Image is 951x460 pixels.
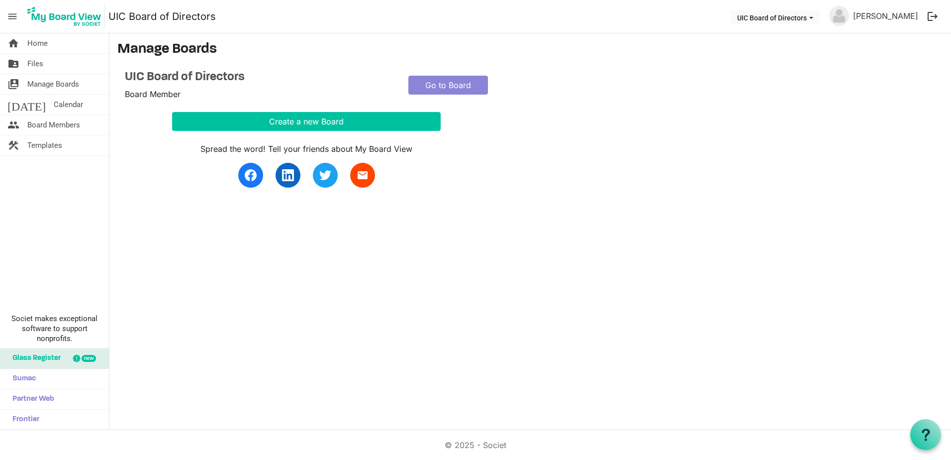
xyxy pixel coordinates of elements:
[4,314,104,344] span: Societ makes exceptional software to support nonprofits.
[445,440,506,450] a: © 2025 - Societ
[357,169,369,181] span: email
[125,70,393,85] a: UIC Board of Directors
[282,169,294,181] img: linkedin.svg
[27,74,79,94] span: Manage Boards
[7,115,19,135] span: people
[108,6,216,26] a: UIC Board of Directors
[82,355,96,362] div: new
[7,369,36,389] span: Sumac
[319,169,331,181] img: twitter.svg
[350,163,375,188] a: email
[125,89,181,99] span: Board Member
[731,10,820,24] button: UIC Board of Directors dropdownbutton
[117,41,943,58] h3: Manage Boards
[24,4,108,29] a: My Board View Logo
[829,6,849,26] img: no-profile-picture.svg
[7,54,19,74] span: folder_shared
[7,74,19,94] span: switch_account
[245,169,257,181] img: facebook.svg
[7,389,54,409] span: Partner Web
[27,54,43,74] span: Files
[849,6,922,26] a: [PERSON_NAME]
[172,112,441,131] button: Create a new Board
[408,76,488,95] a: Go to Board
[24,4,104,29] img: My Board View Logo
[54,95,83,115] span: Calendar
[922,6,943,27] button: logout
[27,115,80,135] span: Board Members
[27,135,62,155] span: Templates
[7,135,19,155] span: construction
[7,33,19,53] span: home
[7,348,61,368] span: Glass Register
[7,410,39,430] span: Frontier
[7,95,46,115] span: [DATE]
[3,7,22,26] span: menu
[27,33,48,53] span: Home
[172,143,441,155] div: Spread the word! Tell your friends about My Board View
